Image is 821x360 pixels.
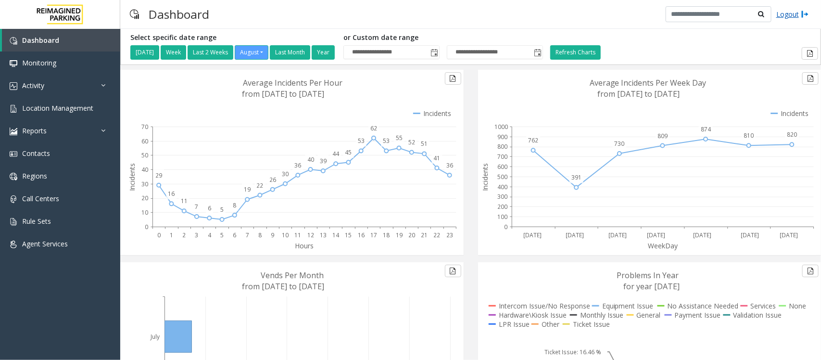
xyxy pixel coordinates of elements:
[358,231,365,239] text: 16
[434,154,441,162] text: 41
[528,137,538,145] text: 762
[282,231,289,239] text: 10
[141,123,148,131] text: 70
[22,149,50,158] span: Contacts
[617,270,679,281] text: Problems In Year
[243,77,343,88] text: Average Incidents Per Hour
[141,194,148,203] text: 20
[10,37,17,45] img: 'icon'
[10,128,17,135] img: 'icon'
[802,72,819,85] button: Export to pdf
[701,125,711,133] text: 874
[141,137,148,145] text: 60
[10,105,17,113] img: 'icon'
[741,231,759,239] text: [DATE]
[188,45,233,60] button: Last 2 Weeks
[312,45,335,60] button: Year
[801,9,809,19] img: logout
[446,161,453,169] text: 36
[195,231,199,239] text: 3
[608,231,627,239] text: [DATE]
[566,231,584,239] text: [DATE]
[307,155,314,164] text: 40
[480,163,490,191] text: Incidents
[157,231,161,239] text: 0
[597,89,680,99] text: from [DATE] to [DATE]
[693,231,711,239] text: [DATE]
[408,138,415,146] text: 52
[497,173,507,181] text: 500
[345,231,352,239] text: 15
[497,193,507,201] text: 300
[647,231,665,239] text: [DATE]
[195,203,199,211] text: 7
[802,265,819,277] button: Export to pdf
[497,163,507,171] text: 600
[220,206,224,214] text: 5
[434,231,441,239] text: 22
[242,281,325,292] text: from [DATE] to [DATE]
[776,9,809,19] a: Logout
[614,140,624,148] text: 730
[246,231,249,239] text: 7
[523,231,542,239] text: [DATE]
[233,231,236,239] text: 6
[504,223,507,231] text: 0
[256,181,263,190] text: 22
[269,176,276,184] text: 26
[258,231,262,239] text: 8
[235,45,268,60] button: August
[22,126,47,135] span: Reports
[332,231,340,239] text: 14
[497,143,507,151] text: 800
[141,166,148,174] text: 40
[22,217,51,226] span: Rule Sets
[307,231,314,239] text: 12
[22,58,56,67] span: Monitoring
[623,281,680,292] text: for year [DATE]
[370,231,377,239] text: 17
[345,148,352,156] text: 45
[145,223,148,231] text: 0
[208,231,212,239] text: 4
[497,213,507,221] text: 100
[242,89,325,99] text: from [DATE] to [DATE]
[10,218,17,226] img: 'icon'
[446,231,453,239] text: 23
[22,81,44,90] span: Activity
[320,231,327,239] text: 13
[494,123,508,131] text: 1000
[10,195,17,203] img: 'icon'
[445,72,461,85] button: Export to pdf
[744,132,754,140] text: 810
[294,161,301,169] text: 36
[161,45,186,60] button: Week
[10,82,17,90] img: 'icon'
[358,137,365,145] text: 53
[648,241,679,250] text: WeekDay
[130,45,159,60] button: [DATE]
[150,333,160,341] text: July
[497,133,507,141] text: 900
[657,132,668,140] text: 809
[343,34,543,42] h5: or Custom date range
[2,29,120,51] a: Dashboard
[10,173,17,180] img: 'icon'
[244,186,251,194] text: 19
[168,190,175,198] text: 16
[270,45,310,60] button: Last Month
[144,2,214,26] h3: Dashboard
[22,239,68,248] span: Agent Services
[294,231,301,239] text: 11
[233,201,236,209] text: 8
[532,46,543,59] span: Toggle popup
[155,171,162,180] text: 29
[181,197,188,205] text: 11
[271,231,274,239] text: 9
[421,231,428,239] text: 21
[497,183,507,191] text: 400
[127,163,137,191] text: Incidents
[408,231,415,239] text: 20
[10,241,17,248] img: 'icon'
[10,60,17,67] img: 'icon'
